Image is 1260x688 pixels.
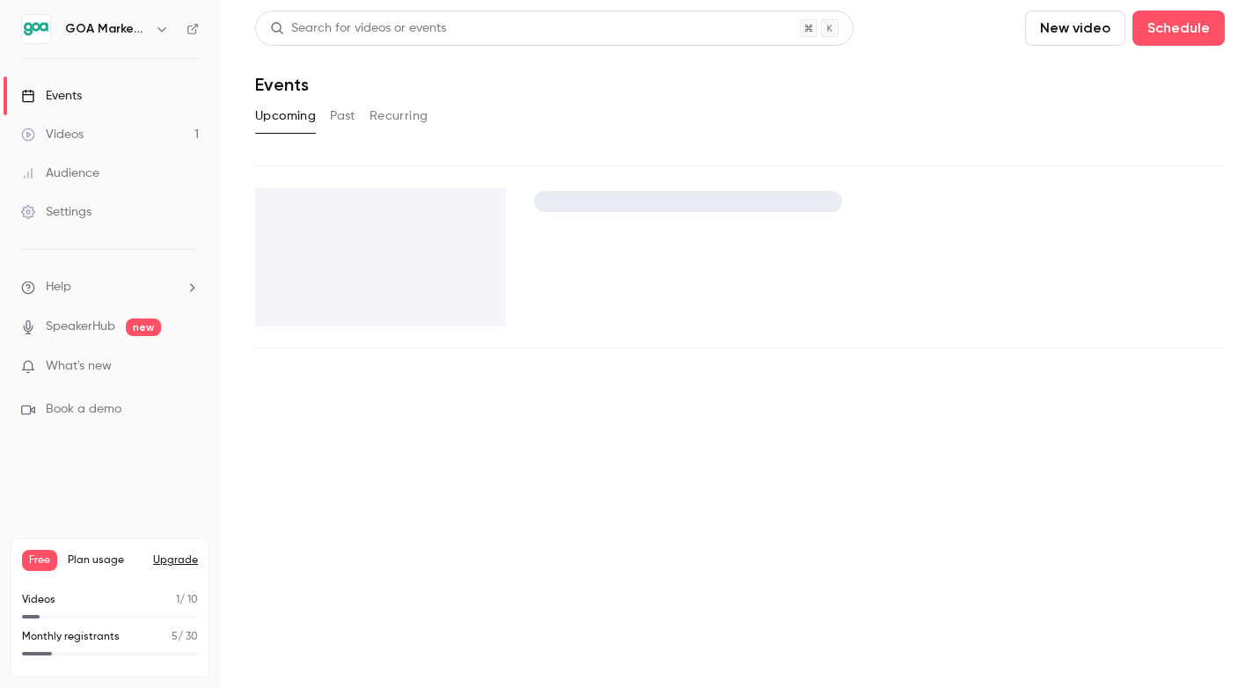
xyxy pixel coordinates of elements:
li: help-dropdown-opener [21,278,199,296]
div: Settings [21,203,92,221]
h6: GOA Marketing [65,20,148,38]
div: Events [21,87,82,105]
div: Videos [21,126,84,143]
span: Book a demo [46,400,121,419]
span: Free [22,550,57,571]
img: GOA Marketing [22,15,50,43]
a: SpeakerHub [46,318,115,336]
button: Upcoming [255,102,316,130]
h1: Events [255,74,309,95]
span: Plan usage [68,553,143,567]
button: Recurring [370,102,429,130]
button: Upgrade [153,553,198,567]
span: 1 [176,595,179,605]
p: / 30 [172,629,198,645]
button: Schedule [1132,11,1225,46]
div: Audience [21,165,99,182]
button: New video [1025,11,1125,46]
span: Help [46,278,71,296]
p: / 10 [176,592,198,608]
div: Search for videos or events [270,19,446,38]
p: Videos [22,592,55,608]
p: Monthly registrants [22,629,120,645]
span: new [126,318,161,336]
button: Past [330,102,355,130]
span: 5 [172,632,178,642]
span: What's new [46,357,112,376]
iframe: Noticeable Trigger [178,359,199,375]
